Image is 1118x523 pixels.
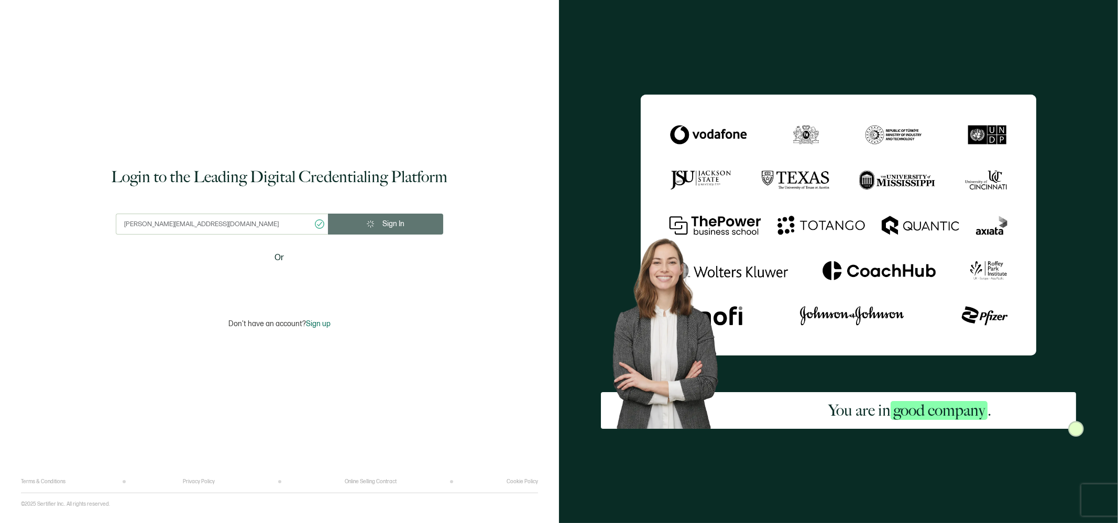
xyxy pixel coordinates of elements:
ion-icon: checkmark circle outline [314,218,325,230]
iframe: Sign in with Google Button [214,271,345,294]
p: Don't have an account? [228,319,331,328]
span: good company [891,401,988,420]
a: Online Selling Contract [345,479,397,485]
span: Sign up [306,319,331,328]
a: Privacy Policy [183,479,215,485]
input: Enter your work email address [116,214,328,235]
p: ©2025 Sertifier Inc.. All rights reserved. [21,501,110,507]
a: Cookie Policy [507,479,538,485]
img: Sertifier Login - You are in <span class="strong-h">good company</span>. Hero [601,229,743,429]
span: Or [275,251,284,264]
img: Sertifier Login - You are in <span class="strong-h">good company</span>. [641,94,1036,355]
h1: Login to the Leading Digital Credentialing Platform [112,166,448,187]
a: Terms & Conditions [21,479,65,485]
h2: You are in . [828,400,991,421]
iframe: Chat Widget [944,405,1118,523]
